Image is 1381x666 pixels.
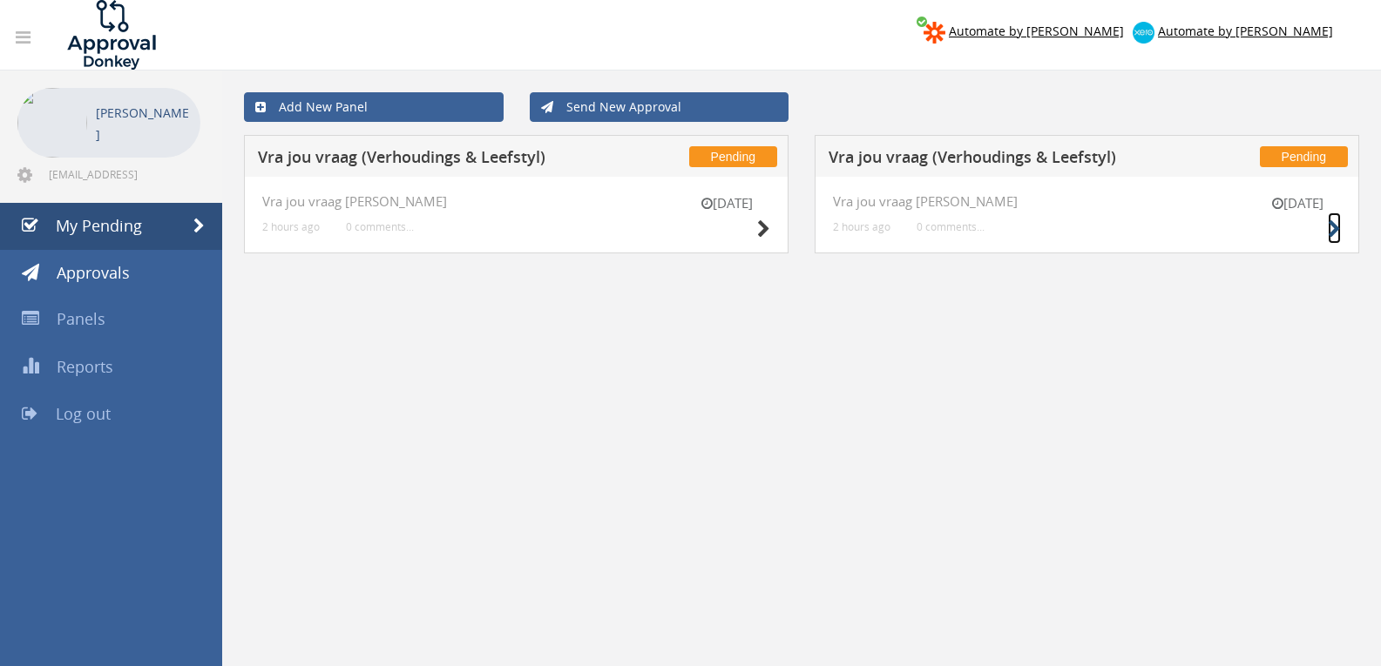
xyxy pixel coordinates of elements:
a: Send New Approval [530,92,789,122]
small: [DATE] [683,194,770,212]
span: Pending [1260,146,1348,167]
span: Log out [56,403,111,424]
img: xero-logo.png [1133,22,1154,44]
a: Add New Panel [244,92,504,122]
span: Panels [57,308,105,329]
small: 2 hours ago [833,220,890,233]
span: Automate by [PERSON_NAME] [949,23,1124,39]
small: 0 comments... [917,220,985,233]
small: 0 comments... [346,220,414,233]
span: [EMAIL_ADDRESS][DOMAIN_NAME] [49,167,197,181]
span: My Pending [56,215,142,236]
h4: Vra jou vraag [PERSON_NAME] [833,194,1341,209]
small: 2 hours ago [262,220,320,233]
h5: Vra jou vraag (Verhoudings & Leefstyl) [829,149,1190,171]
span: Approvals [57,262,130,283]
h4: Vra jou vraag [PERSON_NAME] [262,194,770,209]
p: [PERSON_NAME] [96,102,192,145]
img: zapier-logomark.png [924,22,945,44]
h5: Vra jou vraag (Verhoudings & Leefstyl) [258,149,619,171]
span: Automate by [PERSON_NAME] [1158,23,1333,39]
span: Pending [689,146,777,167]
span: Reports [57,356,113,377]
small: [DATE] [1254,194,1341,212]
